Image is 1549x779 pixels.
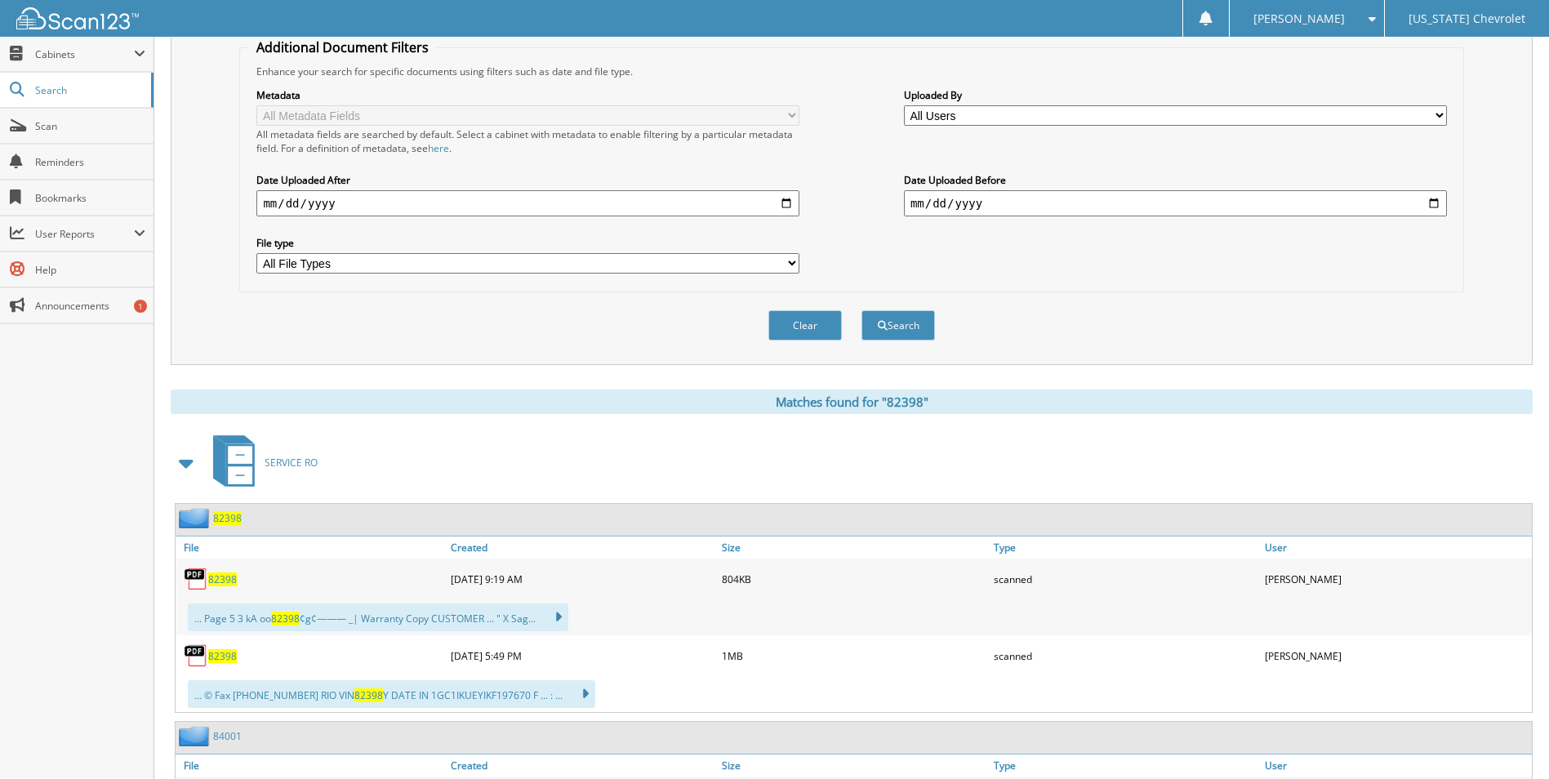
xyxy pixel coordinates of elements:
[16,7,139,29] img: scan123-logo-white.svg
[188,680,595,708] div: ... © Fax [PHONE_NUMBER] RIO VIN Y DATE IN 1GC1IKUEYIKF197670 F ... : ...
[256,88,799,102] label: Metadata
[184,567,208,591] img: PDF.png
[354,688,383,702] span: 82398
[35,299,145,313] span: Announcements
[171,389,1533,414] div: Matches found for "82398"
[35,191,145,205] span: Bookmarks
[718,639,989,672] div: 1MB
[256,173,799,187] label: Date Uploaded After
[35,47,134,61] span: Cabinets
[188,603,568,631] div: ... Page 5 3 kA oo ¢g¢——— _| Warranty Copy CUSTOMER ... " X Sag...
[248,38,437,56] legend: Additional Document Filters
[990,639,1261,672] div: scanned
[265,456,318,470] span: SERVICE RO
[718,755,989,777] a: Size
[208,649,237,663] a: 82398
[990,563,1261,595] div: scanned
[447,536,718,559] a: Created
[1261,755,1532,777] a: User
[176,536,447,559] a: File
[861,310,935,341] button: Search
[256,190,799,216] input: start
[35,155,145,169] span: Reminders
[768,310,842,341] button: Clear
[1409,14,1525,24] span: [US_STATE] Chevrolet
[447,755,718,777] a: Created
[904,173,1447,187] label: Date Uploaded Before
[248,65,1454,78] div: Enhance your search for specific documents using filters such as date and file type.
[179,508,213,528] img: folder2.png
[447,563,718,595] div: [DATE] 9:19 AM
[990,536,1261,559] a: Type
[213,729,242,743] a: 84001
[428,141,449,155] a: here
[176,755,447,777] a: File
[904,190,1447,216] input: end
[179,726,213,746] img: folder2.png
[1261,639,1532,672] div: [PERSON_NAME]
[184,643,208,668] img: PDF.png
[904,88,1447,102] label: Uploaded By
[134,300,147,313] div: 1
[1261,536,1532,559] a: User
[35,263,145,277] span: Help
[256,127,799,155] div: All metadata fields are searched by default. Select a cabinet with metadata to enable filtering b...
[35,119,145,133] span: Scan
[1253,14,1345,24] span: [PERSON_NAME]
[718,563,989,595] div: 804KB
[447,639,718,672] div: [DATE] 5:49 PM
[256,236,799,250] label: File type
[990,755,1261,777] a: Type
[203,430,318,495] a: SERVICE RO
[1261,563,1532,595] div: [PERSON_NAME]
[1467,701,1549,779] iframe: Chat Widget
[208,572,237,586] a: 82398
[718,536,989,559] a: Size
[35,227,134,241] span: User Reports
[213,511,242,525] a: 82398
[35,83,143,97] span: Search
[271,612,300,625] span: 82398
